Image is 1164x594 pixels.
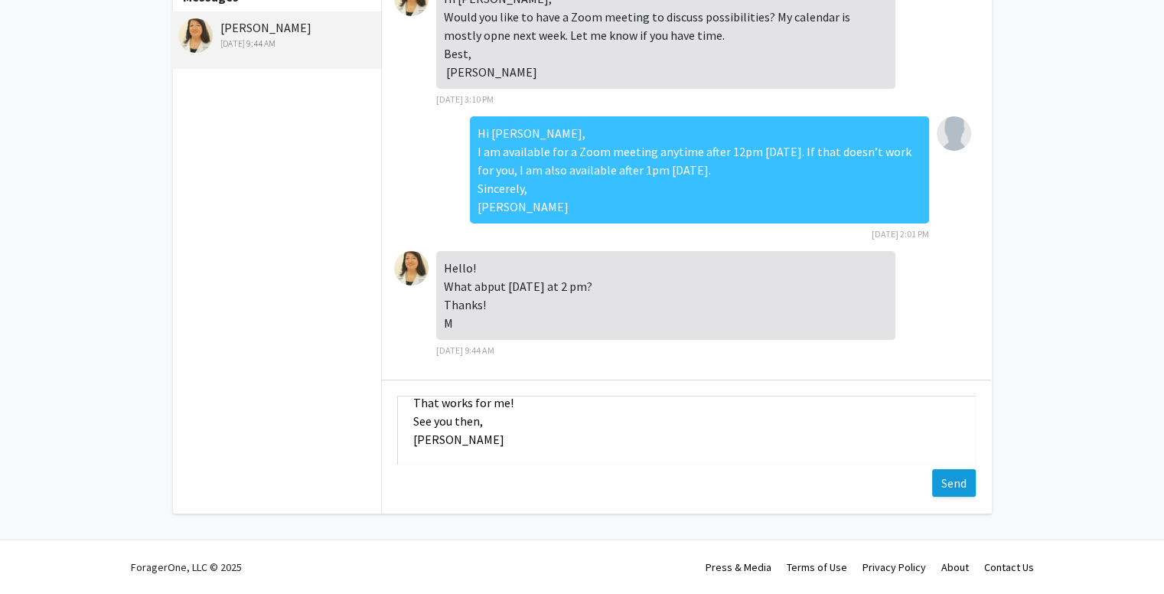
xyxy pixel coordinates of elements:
img: Magaly Toro [178,18,213,53]
a: Press & Media [706,560,771,574]
img: Mai-Trang Pham [937,116,971,151]
a: Terms of Use [787,560,847,574]
a: Contact Us [984,560,1034,574]
div: [PERSON_NAME] [178,18,378,51]
img: Magaly Toro [394,251,429,286]
div: Hi [PERSON_NAME], I am available for a Zoom meeting anytime after 12pm [DATE]. If that doesn’t wo... [470,116,929,224]
textarea: Message [397,396,976,465]
a: About [941,560,969,574]
div: Hello! What abput [DATE] at 2 pm? Thanks! M [436,251,895,340]
iframe: Chat [11,525,65,583]
div: ForagerOne, LLC © 2025 [131,540,242,594]
button: Send [932,469,976,497]
span: [DATE] 3:10 PM [436,93,494,105]
span: [DATE] 9:44 AM [436,344,494,356]
a: Privacy Policy [862,560,926,574]
div: [DATE] 9:44 AM [178,37,378,51]
span: [DATE] 2:01 PM [872,228,929,240]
